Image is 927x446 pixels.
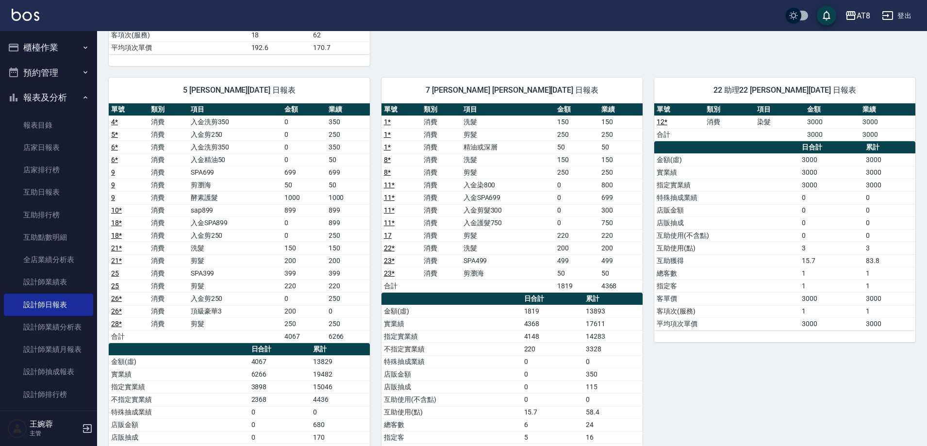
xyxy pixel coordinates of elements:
td: 消費 [421,153,461,166]
td: 0 [282,216,326,229]
td: 客單價 [654,292,799,305]
a: 設計師排行榜 [4,383,93,406]
td: 13893 [583,305,643,317]
td: SPA699 [188,166,282,179]
th: 累計 [583,293,643,305]
td: 入金剪250 [188,128,282,141]
td: 699 [326,166,370,179]
td: 消費 [149,317,188,330]
th: 業績 [860,103,915,116]
th: 業績 [326,103,370,116]
td: 指定客 [381,431,522,444]
td: 5 [522,431,583,444]
a: 店販抽成明細 [4,406,93,428]
td: 250 [326,229,370,242]
td: 50 [326,153,370,166]
td: 1819 [555,280,598,292]
a: 店家排行榜 [4,159,93,181]
td: 指定實業績 [381,330,522,343]
td: 15.7 [522,406,583,418]
td: 互助使用(不含點) [654,229,799,242]
td: 剪髮 [188,317,282,330]
td: 4436 [311,393,370,406]
td: 0 [249,431,311,444]
td: 3000 [805,116,860,128]
a: 9 [111,194,115,201]
td: 1 [863,305,915,317]
td: 0 [282,229,326,242]
th: 日合計 [249,343,311,356]
td: 洗髮 [461,242,555,254]
td: 剪髮 [461,128,555,141]
td: 入金SPA699 [461,191,555,204]
td: 200 [599,242,643,254]
td: 實業績 [654,166,799,179]
td: 220 [326,280,370,292]
th: 類別 [421,103,461,116]
td: 0 [282,292,326,305]
td: 15.7 [799,254,863,267]
td: 0 [555,204,598,216]
td: 合計 [654,128,704,141]
td: 1 [799,267,863,280]
td: 0 [522,355,583,368]
td: 0 [326,305,370,317]
td: 消費 [421,216,461,229]
td: 0 [555,179,598,191]
td: 3000 [860,128,915,141]
td: 消費 [421,204,461,216]
th: 單號 [381,103,421,116]
td: 50 [555,267,598,280]
td: 消費 [421,229,461,242]
td: 899 [282,204,326,216]
a: 設計師日報表 [4,294,93,316]
td: 800 [599,179,643,191]
td: 699 [599,191,643,204]
td: 750 [599,216,643,229]
td: 0 [583,393,643,406]
td: 剪瀏海 [188,179,282,191]
th: 累計 [311,343,370,356]
th: 類別 [149,103,188,116]
td: 3000 [863,166,915,179]
td: 3898 [249,380,311,393]
td: 150 [326,242,370,254]
a: 設計師抽成報表 [4,361,93,383]
td: 150 [599,153,643,166]
a: 互助點數明細 [4,226,93,248]
td: 0 [522,393,583,406]
td: 消費 [421,267,461,280]
td: 399 [326,267,370,280]
td: 金額(虛) [654,153,799,166]
td: 消費 [149,305,188,317]
th: 單號 [654,103,704,116]
td: 3000 [805,128,860,141]
td: SPA499 [461,254,555,267]
td: 入金染800 [461,179,555,191]
td: 3 [863,242,915,254]
th: 項目 [755,103,805,116]
td: 店販金額 [109,418,249,431]
td: 剪髮 [188,280,282,292]
td: 店販抽成 [109,431,249,444]
td: 3000 [799,317,863,330]
td: 消費 [421,191,461,204]
th: 金額 [555,103,598,116]
table: a dense table [654,103,915,141]
td: 消費 [421,242,461,254]
td: 14283 [583,330,643,343]
td: 220 [522,343,583,355]
span: 7 [PERSON_NAME] [PERSON_NAME][DATE] 日報表 [393,85,631,95]
td: 1000 [326,191,370,204]
td: 250 [326,317,370,330]
td: 6266 [249,368,311,380]
a: 報表目錄 [4,114,93,136]
td: 消費 [149,179,188,191]
td: 6266 [326,330,370,343]
td: 250 [555,128,598,141]
td: 250 [326,292,370,305]
td: 13829 [311,355,370,368]
span: 22 助理22 [PERSON_NAME][DATE] 日報表 [666,85,904,95]
td: 金額(虛) [109,355,249,368]
td: 220 [282,280,326,292]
